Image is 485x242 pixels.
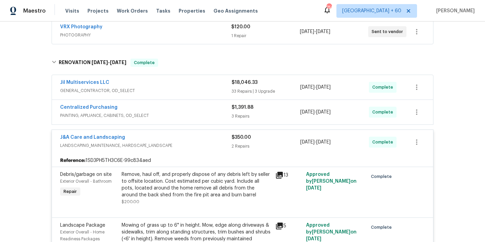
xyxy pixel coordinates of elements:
[232,105,253,110] span: $1,391.88
[131,59,157,66] span: Complete
[275,222,302,230] div: 5
[372,109,396,116] span: Complete
[60,32,231,39] span: PHOTOGRAPHY
[232,88,300,95] div: 33 Repairs | 3 Upgrade
[61,188,80,195] span: Repair
[60,142,232,149] span: LANDSCAPING_MAINTENANCE, HARDSCAPE_LANDSCAPE
[60,135,125,140] a: J&A Care and Landscaping
[371,224,394,231] span: Complete
[60,223,105,228] span: Landscape Package
[117,7,148,14] span: Work Orders
[60,172,112,177] span: Debris/garbage on site
[52,154,433,167] div: 1SD3PH5TH3C6E-99c834aed
[300,140,315,145] span: [DATE]
[87,7,109,14] span: Projects
[231,32,300,39] div: 1 Repair
[60,105,117,110] a: Centralized Purchasing
[300,139,331,146] span: -
[306,237,321,241] span: [DATE]
[306,223,357,241] span: Approved by [PERSON_NAME] on
[232,143,300,150] div: 2 Repairs
[275,171,302,179] div: 13
[60,230,105,241] span: Exterior Overall - Home Readiness Packages
[372,84,396,91] span: Complete
[60,157,85,164] b: Reference:
[300,29,314,34] span: [DATE]
[306,186,321,191] span: [DATE]
[372,139,396,146] span: Complete
[179,7,205,14] span: Properties
[60,179,112,183] span: Exterior Overall - Bathroom
[59,59,126,67] h6: RENOVATION
[23,7,46,14] span: Maestro
[60,25,102,29] a: VRX Photography
[300,109,331,116] span: -
[110,60,126,65] span: [DATE]
[92,60,126,65] span: -
[60,87,232,94] span: GENERAL_CONTRACTOR, OD_SELECT
[232,113,300,120] div: 3 Repairs
[122,171,271,198] div: Remove, haul off, and properly dispose of any debris left by seller to offsite location. Cost est...
[300,85,315,90] span: [DATE]
[122,200,139,204] span: $200.00
[50,52,435,74] div: RENOVATION [DATE]-[DATE]Complete
[156,9,170,13] span: Tasks
[65,7,79,14] span: Visits
[316,140,331,145] span: [DATE]
[300,110,315,115] span: [DATE]
[60,112,232,119] span: PAINTING, APPLIANCE, CABINETS, OD_SELECT
[232,135,251,140] span: $350.00
[300,84,331,91] span: -
[232,80,258,85] span: $18,046.33
[372,28,406,35] span: Sent to vendor
[60,80,109,85] a: Jil Multiservices LLC
[316,29,330,34] span: [DATE]
[92,60,108,65] span: [DATE]
[316,110,331,115] span: [DATE]
[300,28,330,35] span: -
[342,7,401,14] span: [GEOGRAPHIC_DATA] + 60
[306,172,357,191] span: Approved by [PERSON_NAME] on
[433,7,475,14] span: [PERSON_NAME]
[316,85,331,90] span: [DATE]
[231,25,250,29] span: $120.00
[371,173,394,180] span: Complete
[213,7,258,14] span: Geo Assignments
[327,4,331,11] div: 750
